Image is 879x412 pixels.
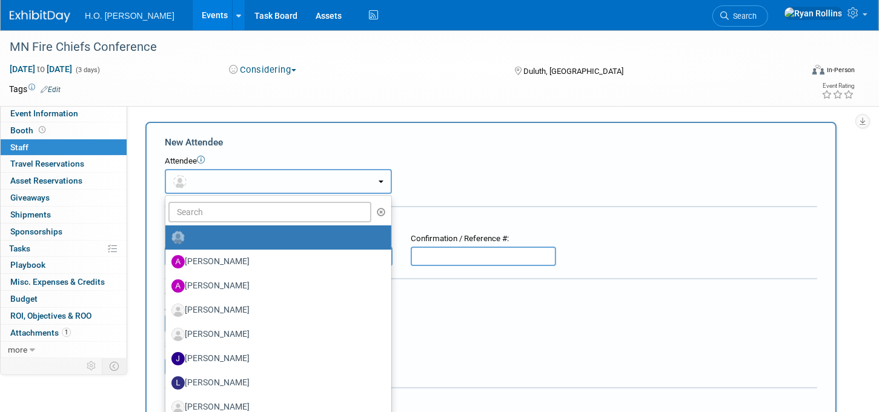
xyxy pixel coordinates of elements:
img: ExhibitDay [10,10,70,22]
button: Considering [225,64,301,76]
a: Attachments1 [1,325,127,341]
span: Search [729,12,757,21]
div: MN Fire Chiefs Conference [5,36,783,58]
img: L.jpg [171,376,185,390]
td: Toggle Event Tabs [102,358,127,374]
span: [DATE] [DATE] [9,64,73,75]
span: Budget [10,294,38,304]
span: more [8,345,27,354]
a: ROI, Objectives & ROO [1,308,127,324]
img: Unassigned-User-Icon.png [171,231,185,244]
span: (3 days) [75,66,100,74]
span: H.O. [PERSON_NAME] [85,11,174,21]
span: Travel Reservations [10,159,84,168]
span: Playbook [10,260,45,270]
div: In-Person [826,65,855,75]
a: more [1,342,127,358]
a: Playbook [1,257,127,273]
div: Cost: [165,288,817,300]
div: Confirmation / Reference #: [411,233,556,245]
label: [PERSON_NAME] [171,373,379,393]
span: Event Information [10,108,78,118]
span: Booth not reserved yet [36,125,48,135]
span: Sponsorships [10,227,62,236]
label: [PERSON_NAME] [171,276,379,296]
span: Shipments [10,210,51,219]
td: Tags [9,83,61,95]
div: Registration / Ticket Info (optional) [165,215,817,227]
a: Giveaways [1,190,127,206]
a: Edit [41,85,61,94]
div: Event Rating [821,83,854,89]
div: Misc. Attachments & Notes [165,396,817,408]
span: Misc. Expenses & Credits [10,277,105,287]
img: Associate-Profile-5.png [171,304,185,317]
span: Asset Reservations [10,176,82,185]
label: [PERSON_NAME] [171,252,379,271]
a: Misc. Expenses & Credits [1,274,127,290]
span: ROI, Objectives & ROO [10,311,91,321]
a: Budget [1,291,127,307]
a: Search [712,5,768,27]
div: Attendee [165,156,817,167]
span: Booth [10,125,48,135]
img: Associate-Profile-5.png [171,328,185,341]
a: Event Information [1,105,127,122]
div: Event Format [729,63,855,81]
a: Booth [1,122,127,139]
a: Sponsorships [1,224,127,240]
span: Tasks [9,244,30,253]
img: Ryan Rollins [784,7,843,20]
img: J.jpg [171,352,185,365]
td: Personalize Event Tab Strip [81,358,102,374]
img: Format-Inperson.png [812,65,824,75]
a: Tasks [1,241,127,257]
span: Attachments [10,328,71,337]
span: Staff [10,142,28,152]
span: 1 [62,328,71,337]
div: New Attendee [165,136,817,149]
span: to [35,64,47,74]
input: Search [168,202,371,222]
body: Rich Text Area. Press ALT-0 for help. [7,5,635,17]
a: Asset Reservations [1,173,127,189]
a: Travel Reservations [1,156,127,172]
label: [PERSON_NAME] [171,349,379,368]
img: A.jpg [171,279,185,293]
a: Staff [1,139,127,156]
img: A.jpg [171,255,185,268]
span: Duluth, [GEOGRAPHIC_DATA] [523,67,623,76]
label: [PERSON_NAME] [171,325,379,344]
label: [PERSON_NAME] [171,301,379,320]
span: Giveaways [10,193,50,202]
a: Shipments [1,207,127,223]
